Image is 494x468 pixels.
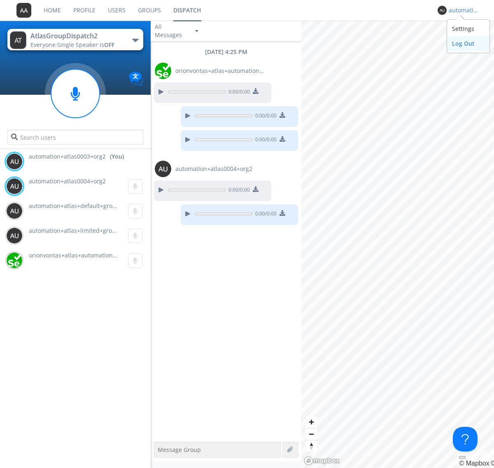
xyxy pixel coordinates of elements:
span: automation+atlas+default+group+org2 [29,202,135,210]
img: caret-down-sm.svg [195,30,198,32]
div: Settings [447,21,489,36]
div: automation+atlas0003+org2 [449,6,480,14]
button: Zoom out [305,428,317,440]
button: Zoom in [305,416,317,428]
div: [DATE] 4:25 PM [151,48,301,56]
span: 0:00 / 0:00 [226,186,250,195]
span: Single Speaker is [57,41,114,49]
span: automation+atlas0004+org2 [175,165,252,173]
button: Toggle attribution [459,456,466,459]
img: 373638.png [6,227,23,244]
img: download media button [280,136,285,142]
img: 373638.png [438,6,447,15]
a: Mapbox logo [304,456,340,466]
img: download media button [253,88,259,94]
input: Search users [7,130,143,145]
iframe: Toggle Customer Support [453,427,478,452]
a: Mapbox [459,460,489,467]
button: AtlasGroupDispatch2Everyone·Single Speaker isOFF [7,29,143,50]
img: 373638.png [6,153,23,170]
div: Log Out [447,36,489,51]
img: 29d36aed6fa347d5a1537e7736e6aa13 [155,63,171,79]
img: download media button [253,186,259,192]
span: orionvontas+atlas+automation+org2 [175,67,266,75]
span: automation+atlas0004+org2 [29,177,106,185]
span: 0:00 / 0:00 [252,136,277,145]
span: automation+atlas+limited+groups+org2 [29,227,138,234]
span: 0:00 / 0:00 [226,88,250,97]
span: 0:00 / 0:00 [252,210,277,219]
img: 373638.png [10,31,26,49]
img: 29d36aed6fa347d5a1537e7736e6aa13 [6,252,23,269]
img: 373638.png [6,178,23,194]
span: OFF [104,41,114,49]
div: AtlasGroupDispatch2 [30,31,123,41]
img: Translation enabled [129,72,143,86]
span: automation+atlas0003+org2 [29,152,106,161]
img: download media button [280,112,285,118]
div: Everyone · [30,41,123,49]
div: (You) [110,152,124,161]
img: download media button [280,210,285,216]
div: All Messages [155,23,188,39]
button: Reset bearing to north [305,440,317,452]
img: 373638.png [155,161,171,177]
span: 0:00 / 0:00 [252,112,277,121]
span: orionvontas+atlas+automation+org2 [29,251,128,259]
img: 373638.png [16,3,31,18]
img: 373638.png [6,203,23,219]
